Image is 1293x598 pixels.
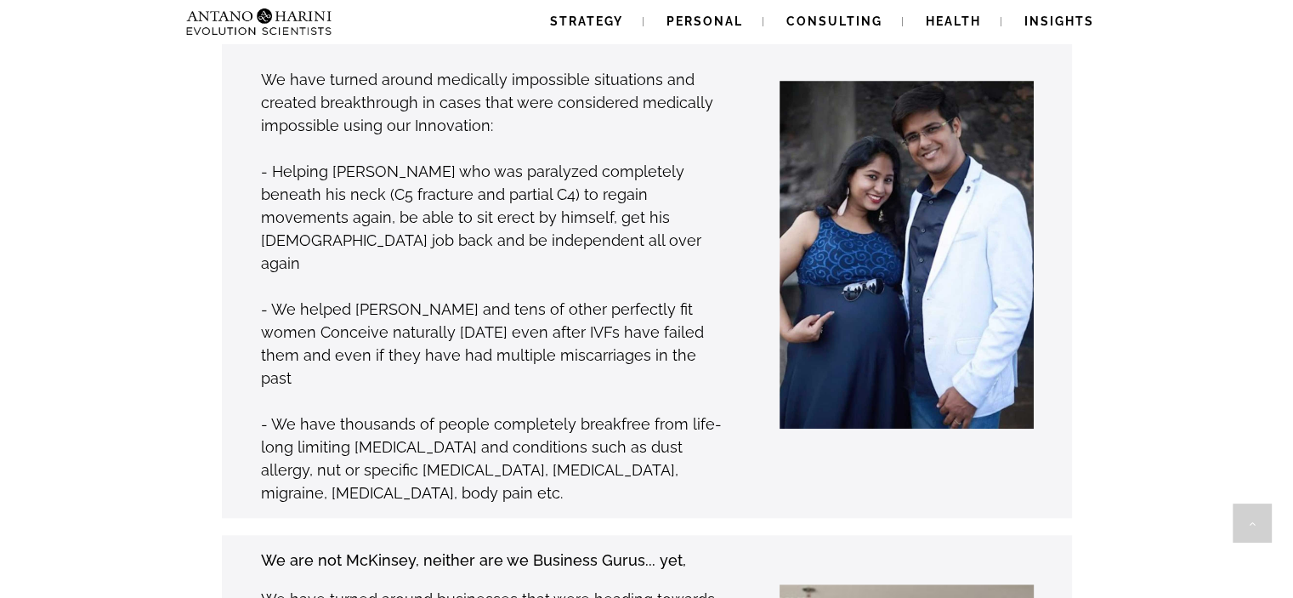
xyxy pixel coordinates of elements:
p: We have turned around medically impossible situations and created breakthrough in cases that were... [261,68,726,137]
span: Strategy [550,14,623,28]
span: Insights [1024,14,1094,28]
span: Health [926,14,981,28]
span: Personal [666,14,743,28]
p: - We helped [PERSON_NAME] and tens of other perfectly fit women Conceive naturally [DATE] even af... [261,298,726,390]
p: - We have thousands of people completely breakfree from life-long limiting [MEDICAL_DATA] and con... [261,413,726,504]
span: Consulting [786,14,882,28]
strong: We are not McKinsey, neither are we Business Gurus... yet, [261,551,686,569]
p: - Helping [PERSON_NAME] who was paralyzed completely beneath his neck (C5 fracture and partial C4... [261,160,726,275]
